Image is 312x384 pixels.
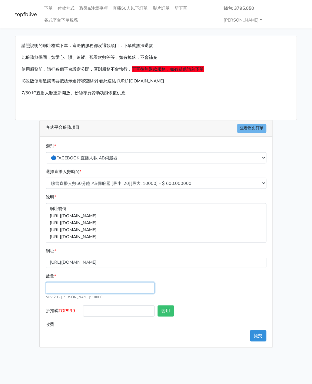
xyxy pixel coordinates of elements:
[46,257,266,268] input: 這邊填入網址
[132,66,204,72] span: 下單後無退款服務，如有疑慮請勿下單
[42,2,55,14] a: 下單
[42,14,81,26] a: 各式平台下單服務
[22,89,290,96] p: 7/30 IG直播人數重新開放、粉絲專頁贊助功能恢復供應
[44,319,81,330] label: 收費
[158,305,174,316] button: 套用
[40,120,272,137] div: 各式平台服務項目
[46,143,56,150] label: 類別
[110,2,150,14] a: 直播50人以下訂單
[55,2,77,14] a: 付款方式
[46,273,56,280] label: 數量
[172,2,190,14] a: 新下單
[46,194,56,201] label: 說明
[150,2,172,14] a: 影片訂單
[15,8,37,20] a: topfblive
[46,203,266,242] p: 網址範例 [URL][DOMAIN_NAME] [URL][DOMAIN_NAME] [URL][DOMAIN_NAME] [URL][DOMAIN_NAME]
[224,5,254,11] strong: 錢包: 3795.050
[22,42,290,49] p: 請照說明的網址格式下單，這邊的服務都沒退款項目，下單就無法退款
[44,305,81,319] label: 折扣碼
[22,54,290,61] p: 此服務無保固，如愛心、讚、追蹤、觀看次數等等，如有掉落，不會補充
[46,247,56,254] label: 網址
[46,168,81,175] label: 選擇直播人數時間
[250,330,266,341] button: 提交
[22,78,290,85] p: IG改版使用追蹤需要把標示進行審查關閉 看此連結 [URL][DOMAIN_NAME]
[46,295,102,299] small: Min: 20 - [PERSON_NAME]: 10000
[221,2,257,14] a: 錢包: 3795.050
[22,66,290,73] p: 使用服務前，請把各個平台設定公開，否則服務不會執行，
[221,14,265,26] a: [PERSON_NAME]
[58,308,75,314] span: TOP999
[237,124,266,133] a: 查看歷史訂單
[77,2,110,14] a: 聯繫&注意事項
